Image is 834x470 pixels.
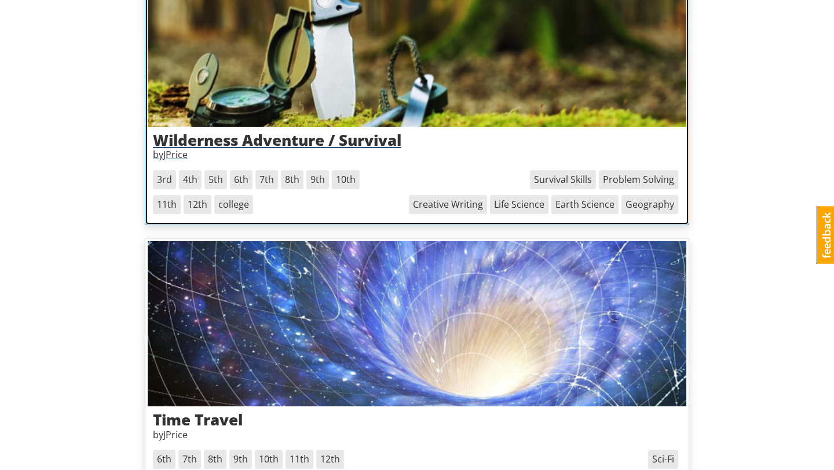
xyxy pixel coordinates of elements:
span: Earth Science [551,195,619,214]
span: 8th [204,450,226,469]
span: 10th [332,170,360,189]
span: 4th [179,170,202,189]
span: 10th [255,450,283,469]
span: 12th [184,195,211,214]
span: Creative Writing [409,195,487,214]
span: 5th [204,170,227,189]
span: Problem Solving [599,170,678,189]
span: 9th [229,450,252,469]
span: 6th [230,170,253,189]
span: 7th [255,170,278,189]
span: 6th [153,450,175,469]
span: college [214,195,253,214]
span: Survival Skills [530,170,596,189]
img: fl5sffwcf8lms7bjasrq.jpg [148,241,686,406]
span: 3rd [153,170,176,189]
span: 12th [316,450,344,469]
span: 7th [178,450,201,469]
h3: Time Travel [153,412,681,428]
p: by JPrice [153,428,681,442]
span: 11th [153,195,181,214]
h3: Wilderness Adventure / Survival [153,132,681,149]
span: 8th [281,170,303,189]
p: by JPrice [153,148,681,161]
span: Sci-Fi [648,450,678,469]
span: Life Science [490,195,548,214]
span: 11th [286,450,313,469]
span: 9th [306,170,329,189]
span: Geography [621,195,678,214]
